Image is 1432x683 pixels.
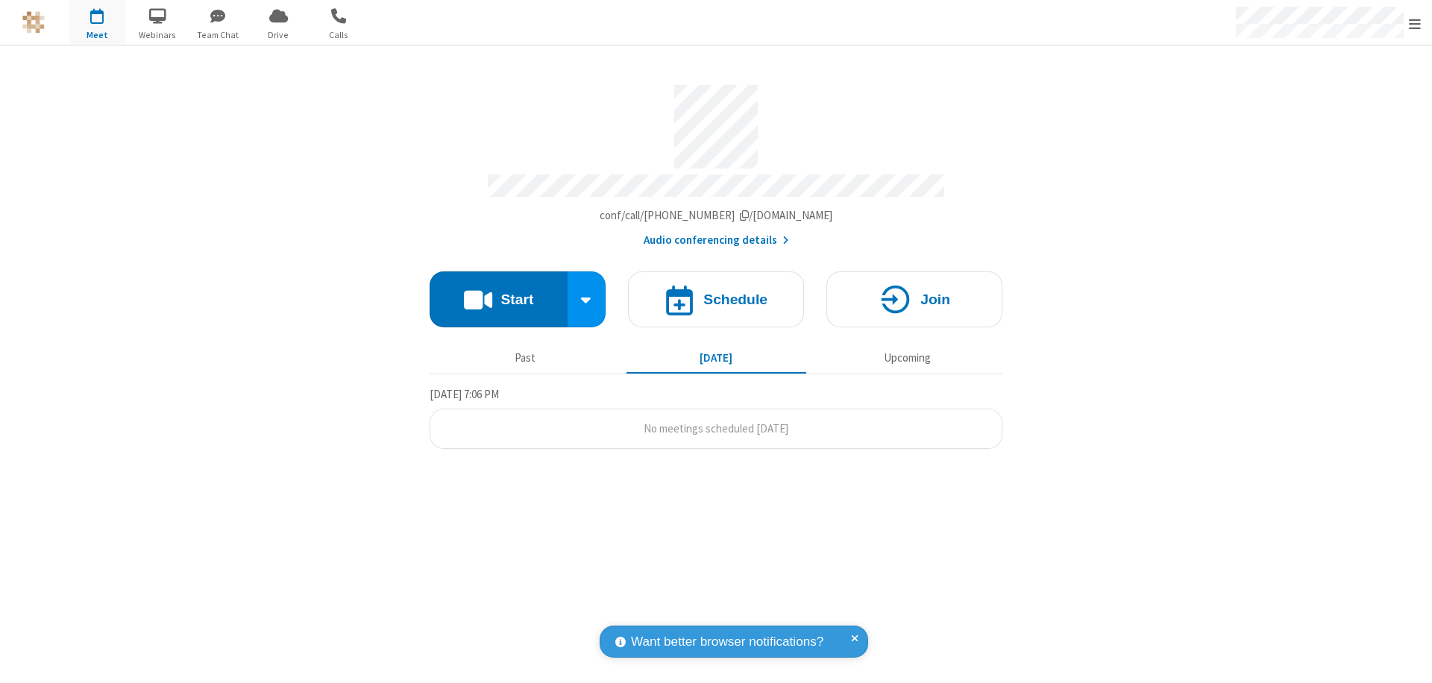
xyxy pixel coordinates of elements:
[703,292,767,306] h4: Schedule
[430,387,499,401] span: [DATE] 7:06 PM
[600,207,833,224] button: Copy my meeting room linkCopy my meeting room link
[500,292,533,306] h4: Start
[568,271,606,327] div: Start conference options
[600,208,833,222] span: Copy my meeting room link
[817,344,997,372] button: Upcoming
[628,271,804,327] button: Schedule
[22,11,45,34] img: QA Selenium DO NOT DELETE OR CHANGE
[920,292,950,306] h4: Join
[430,271,568,327] button: Start
[644,232,789,249] button: Audio conferencing details
[130,28,186,42] span: Webinars
[626,344,806,372] button: [DATE]
[436,344,615,372] button: Past
[644,421,788,435] span: No meetings scheduled [DATE]
[190,28,246,42] span: Team Chat
[430,385,1002,450] section: Today's Meetings
[311,28,367,42] span: Calls
[631,632,823,652] span: Want better browser notifications?
[430,74,1002,249] section: Account details
[251,28,307,42] span: Drive
[826,271,1002,327] button: Join
[69,28,125,42] span: Meet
